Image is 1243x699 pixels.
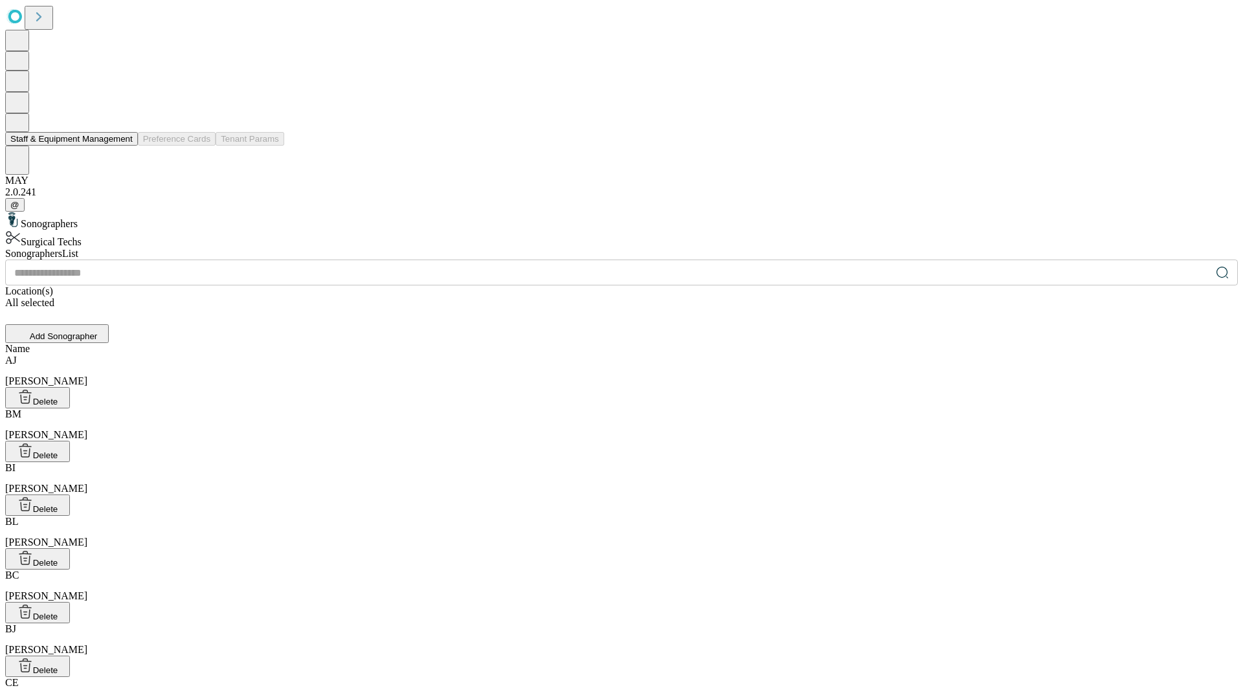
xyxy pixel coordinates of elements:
[5,285,53,296] span: Location(s)
[216,132,284,146] button: Tenant Params
[5,570,19,581] span: BC
[5,186,1238,198] div: 2.0.241
[5,248,1238,260] div: Sonographers List
[5,516,18,527] span: BL
[33,504,58,514] span: Delete
[5,297,1238,309] div: All selected
[5,548,70,570] button: Delete
[30,331,97,341] span: Add Sonographer
[5,198,25,212] button: @
[5,175,1238,186] div: MAY
[5,343,1238,355] div: Name
[33,558,58,568] span: Delete
[33,665,58,675] span: Delete
[5,212,1238,230] div: Sonographers
[10,200,19,210] span: @
[5,656,70,677] button: Delete
[138,132,216,146] button: Preference Cards
[33,397,58,406] span: Delete
[5,324,109,343] button: Add Sonographer
[5,230,1238,248] div: Surgical Techs
[5,387,70,408] button: Delete
[5,462,16,473] span: BI
[33,450,58,460] span: Delete
[5,677,18,688] span: CE
[5,355,17,366] span: AJ
[5,516,1238,548] div: [PERSON_NAME]
[5,602,70,623] button: Delete
[33,612,58,621] span: Delete
[5,623,1238,656] div: [PERSON_NAME]
[5,623,16,634] span: BJ
[5,462,1238,494] div: [PERSON_NAME]
[5,570,1238,602] div: [PERSON_NAME]
[5,355,1238,387] div: [PERSON_NAME]
[5,494,70,516] button: Delete
[5,408,1238,441] div: [PERSON_NAME]
[5,441,70,462] button: Delete
[5,132,138,146] button: Staff & Equipment Management
[5,408,21,419] span: BM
